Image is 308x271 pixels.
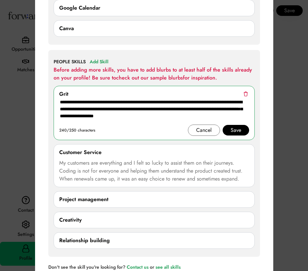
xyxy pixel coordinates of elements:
div: Add Skill [90,58,109,66]
div: Creativity [59,216,82,224]
div: Relationship building [59,237,110,244]
div: My customers are everything and I felt so lucky to assist them on their journeys. Coding is not f... [59,159,249,183]
div: 240/250 characters [59,126,95,134]
div: Contact us [127,265,149,269]
div: Grit [59,90,68,98]
a: check out our sample blurbs [116,74,183,81]
div: see all skills [155,265,181,269]
div: or [150,265,154,269]
div: PEOPLE SKILLS [54,59,86,65]
div: Save [231,126,241,134]
div: Before adding more skills, you have to add blurbs to at least half of the skills already on your ... [54,66,255,82]
div: Project management [59,195,109,203]
div: Cancel [196,126,212,134]
img: trash.svg [243,91,248,96]
div: Google Calendar [59,4,100,12]
div: Canva [59,25,74,32]
div: Don't see the skill you're looking for? [48,265,125,269]
div: Customer Service [59,148,102,156]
